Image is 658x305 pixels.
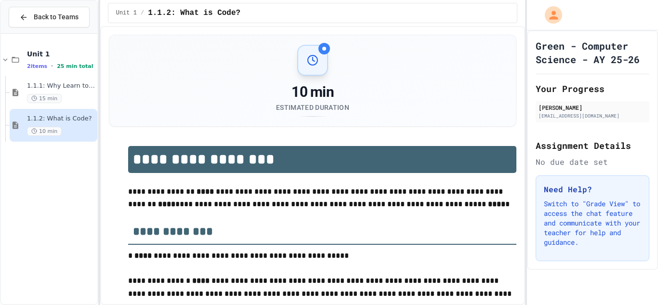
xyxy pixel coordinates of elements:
[536,82,649,95] h2: Your Progress
[27,94,62,103] span: 15 min
[116,9,137,17] span: Unit 1
[536,39,649,66] h1: Green - Computer Science - AY 25-26
[539,103,646,112] div: [PERSON_NAME]
[536,139,649,152] h2: Assignment Details
[539,112,646,119] div: [EMAIL_ADDRESS][DOMAIN_NAME]
[27,63,47,69] span: 2 items
[34,12,79,22] span: Back to Teams
[51,62,53,70] span: •
[27,115,95,123] span: 1.1.2: What is Code?
[141,9,144,17] span: /
[578,225,648,265] iframe: chat widget
[148,7,240,19] span: 1.1.2: What is Code?
[536,156,649,168] div: No due date set
[276,103,349,112] div: Estimated Duration
[57,63,93,69] span: 25 min total
[544,199,641,247] p: Switch to "Grade View" to access the chat feature and communicate with your teacher for help and ...
[544,184,641,195] h3: Need Help?
[276,83,349,101] div: 10 min
[27,82,95,90] span: 1.1.1: Why Learn to Program?
[27,50,95,58] span: Unit 1
[618,266,648,295] iframe: chat widget
[9,7,90,27] button: Back to Teams
[535,4,565,26] div: My Account
[27,127,62,136] span: 10 min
